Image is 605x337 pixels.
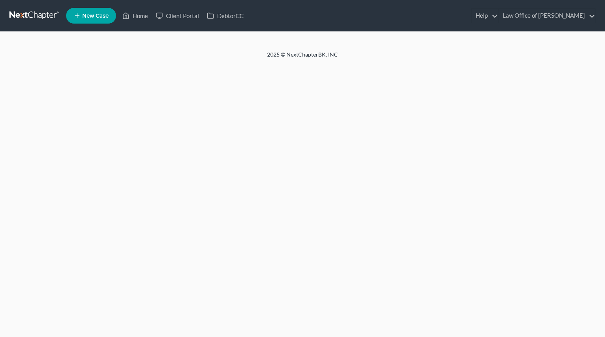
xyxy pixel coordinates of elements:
a: Help [472,9,498,23]
a: Client Portal [152,9,203,23]
a: Home [118,9,152,23]
div: 2025 © NextChapterBK, INC [78,51,527,65]
a: DebtorCC [203,9,247,23]
new-legal-case-button: New Case [66,8,116,24]
a: Law Office of [PERSON_NAME] [499,9,595,23]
